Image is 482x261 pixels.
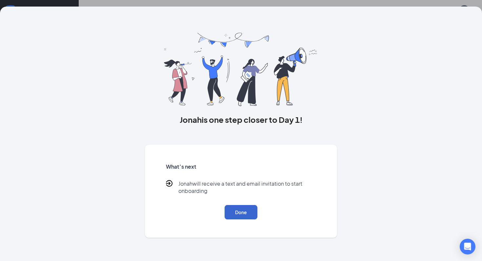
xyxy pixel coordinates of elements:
[145,114,337,125] h3: Jonah is one step closer to Day 1!
[225,205,257,219] button: Done
[460,239,475,254] div: Open Intercom Messenger
[166,163,316,170] h5: What’s next
[164,33,318,106] img: you are all set
[178,180,316,195] p: Jonah will receive a text and email invitation to start onboarding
